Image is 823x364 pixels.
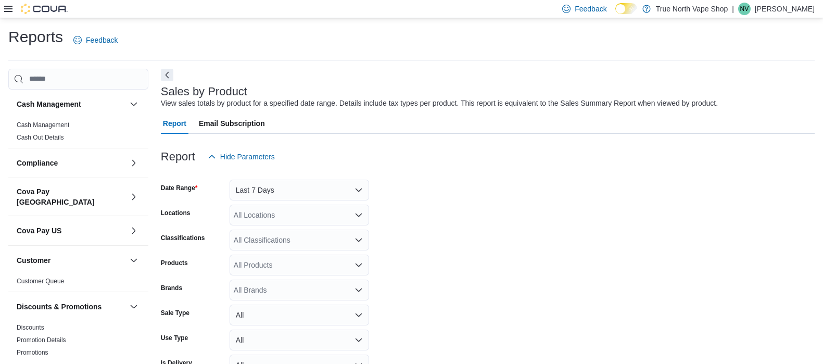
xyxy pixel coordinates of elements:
[17,99,81,109] h3: Cash Management
[17,278,64,285] a: Customer Queue
[17,99,125,109] button: Cash Management
[220,152,275,162] span: Hide Parameters
[740,3,749,15] span: NV
[128,191,140,203] button: Cova Pay [GEOGRAPHIC_DATA]
[161,284,182,292] label: Brands
[128,98,140,110] button: Cash Management
[17,134,64,141] a: Cash Out Details
[354,286,363,294] button: Open list of options
[86,35,118,45] span: Feedback
[69,30,122,51] a: Feedback
[161,184,198,192] label: Date Range
[354,211,363,219] button: Open list of options
[17,186,125,207] button: Cova Pay [GEOGRAPHIC_DATA]
[161,85,247,98] h3: Sales by Product
[656,3,728,15] p: True North Vape Shop
[17,255,50,266] h3: Customer
[354,236,363,244] button: Open list of options
[17,348,48,357] span: Promotions
[17,133,64,142] span: Cash Out Details
[161,234,205,242] label: Classifications
[204,146,279,167] button: Hide Parameters
[354,261,363,269] button: Open list of options
[128,157,140,169] button: Compliance
[161,69,173,81] button: Next
[755,3,815,15] p: [PERSON_NAME]
[199,113,265,134] span: Email Subscription
[17,323,44,332] span: Discounts
[161,209,191,217] label: Locations
[161,309,189,317] label: Sale Type
[17,302,125,312] button: Discounts & Promotions
[161,98,718,109] div: View sales totals by product for a specified date range. Details include tax types per product. T...
[8,119,148,148] div: Cash Management
[17,255,125,266] button: Customer
[575,4,606,14] span: Feedback
[230,305,369,325] button: All
[17,225,125,236] button: Cova Pay US
[230,180,369,200] button: Last 7 Days
[17,302,102,312] h3: Discounts & Promotions
[615,14,616,15] span: Dark Mode
[8,321,148,363] div: Discounts & Promotions
[230,330,369,350] button: All
[17,225,61,236] h3: Cova Pay US
[17,324,44,331] a: Discounts
[738,3,751,15] div: Nancy Vape
[17,336,66,344] a: Promotion Details
[8,27,63,47] h1: Reports
[161,334,188,342] label: Use Type
[17,349,48,356] a: Promotions
[163,113,186,134] span: Report
[161,150,195,163] h3: Report
[128,300,140,313] button: Discounts & Promotions
[17,121,69,129] a: Cash Management
[161,259,188,267] label: Products
[128,224,140,237] button: Cova Pay US
[21,4,68,14] img: Cova
[8,275,148,292] div: Customer
[17,158,58,168] h3: Compliance
[732,3,734,15] p: |
[128,254,140,267] button: Customer
[615,3,637,14] input: Dark Mode
[17,158,125,168] button: Compliance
